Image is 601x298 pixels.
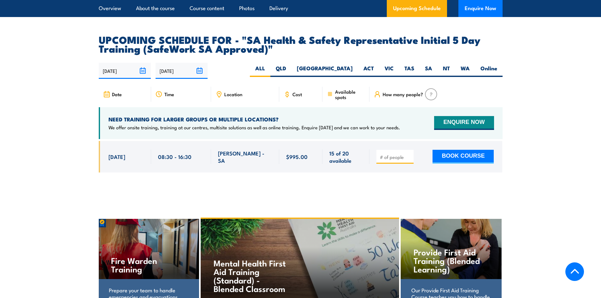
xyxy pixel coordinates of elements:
span: Location [224,91,242,97]
h4: Mental Health First Aid Training (Standard) - Blended Classroom [214,259,288,293]
label: [GEOGRAPHIC_DATA] [292,65,358,77]
label: Online [475,65,503,77]
h4: Provide First Aid Training (Blended Learning) [414,248,488,273]
button: BOOK COURSE [433,150,494,164]
label: VIC [379,65,399,77]
button: ENQUIRE NOW [434,116,494,130]
label: WA [455,65,475,77]
span: Available spots [335,89,365,100]
input: # of people [380,154,411,160]
span: Cost [292,91,302,97]
span: How many people? [383,91,423,97]
span: Time [164,91,174,97]
h2: UPCOMING SCHEDULE FOR - "SA Health & Safety Representative Initial 5 Day Training (SafeWork SA Ap... [99,35,503,53]
h4: NEED TRAINING FOR LARGER GROUPS OR MULTIPLE LOCATIONS? [109,116,400,123]
label: TAS [399,65,420,77]
span: Date [112,91,122,97]
span: 08:30 - 16:30 [158,153,191,160]
span: [PERSON_NAME] - SA [218,149,272,164]
h4: Fire Warden Training [111,256,186,273]
label: ACT [358,65,379,77]
span: $995.00 [286,153,308,160]
label: QLD [270,65,292,77]
span: [DATE] [109,153,125,160]
input: To date [156,63,208,79]
label: ALL [250,65,270,77]
input: From date [99,63,151,79]
label: NT [438,65,455,77]
p: We offer onsite training, training at our centres, multisite solutions as well as online training... [109,124,400,131]
label: SA [420,65,438,77]
span: 15 of 20 available [329,149,362,164]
